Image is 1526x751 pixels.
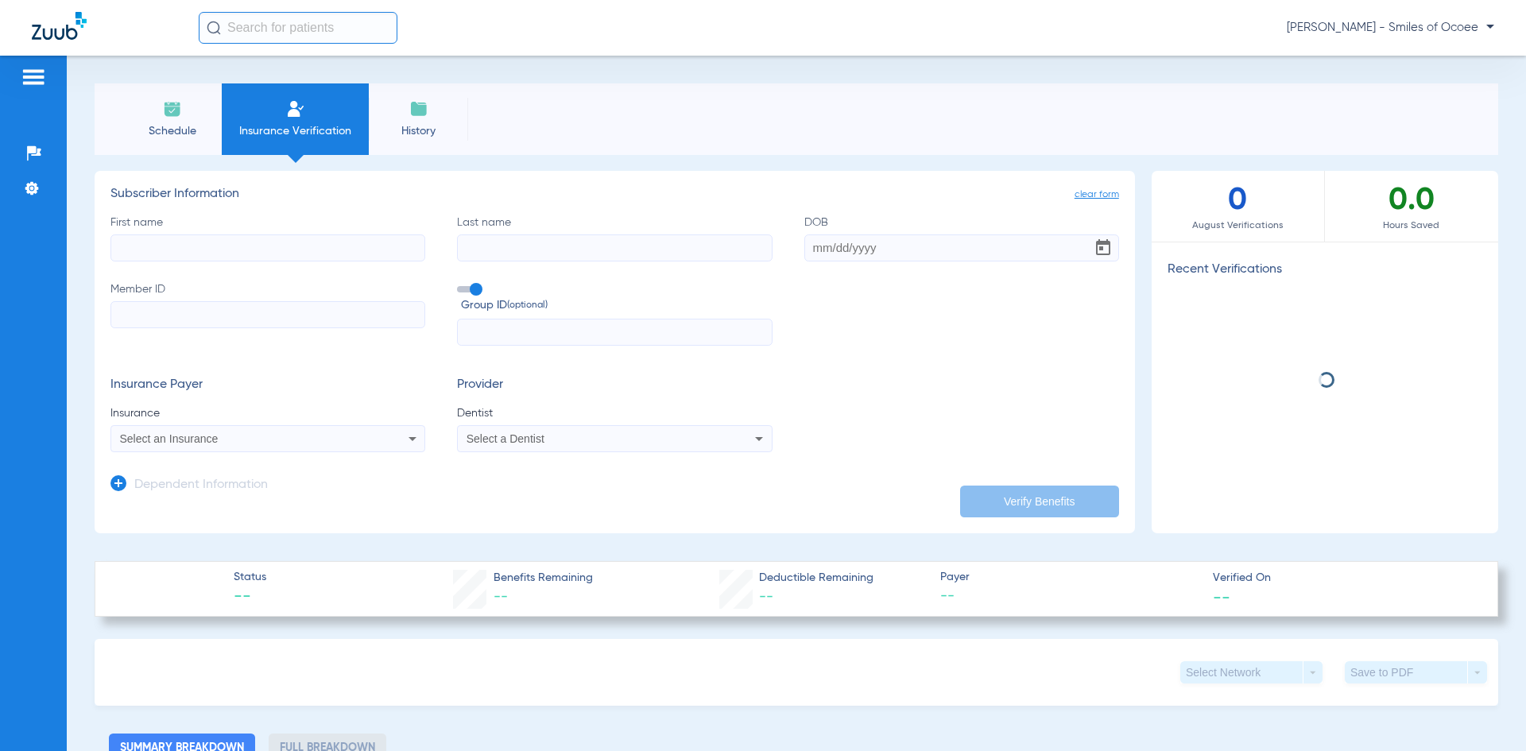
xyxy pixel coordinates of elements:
span: [PERSON_NAME] - Smiles of Ocoee [1287,20,1494,36]
span: Deductible Remaining [759,570,873,586]
input: Member ID [110,301,425,328]
span: Select an Insurance [120,432,219,445]
span: -- [759,590,773,604]
span: Insurance [110,405,425,421]
img: hamburger-icon [21,68,46,87]
label: First name [110,215,425,261]
img: History [409,99,428,118]
small: (optional) [507,297,548,314]
span: -- [1213,588,1230,605]
span: Insurance Verification [234,123,357,139]
div: 0.0 [1325,171,1498,242]
div: 0 [1152,171,1325,242]
span: Schedule [134,123,210,139]
input: DOBOpen calendar [804,234,1119,261]
span: -- [494,590,508,604]
span: Hours Saved [1325,218,1498,234]
h3: Provider [457,377,772,393]
span: clear form [1075,187,1119,203]
img: Manual Insurance Verification [286,99,305,118]
span: Payer [940,569,1199,586]
span: -- [234,586,266,609]
input: First name [110,234,425,261]
h3: Subscriber Information [110,187,1119,203]
h3: Insurance Payer [110,377,425,393]
label: Last name [457,215,772,261]
img: Zuub Logo [32,12,87,40]
h3: Recent Verifications [1152,262,1498,278]
span: Group ID [461,297,772,314]
button: Open calendar [1087,232,1119,264]
input: Search for patients [199,12,397,44]
img: Search Icon [207,21,221,35]
span: Select a Dentist [467,432,544,445]
label: Member ID [110,281,425,346]
h3: Dependent Information [134,478,268,494]
label: DOB [804,215,1119,261]
img: Schedule [163,99,182,118]
input: Last name [457,234,772,261]
span: Benefits Remaining [494,570,593,586]
span: August Verifications [1152,218,1324,234]
span: Dentist [457,405,772,421]
span: History [381,123,456,139]
button: Verify Benefits [960,486,1119,517]
span: Status [234,569,266,586]
span: -- [940,586,1199,606]
span: Verified On [1213,570,1472,586]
